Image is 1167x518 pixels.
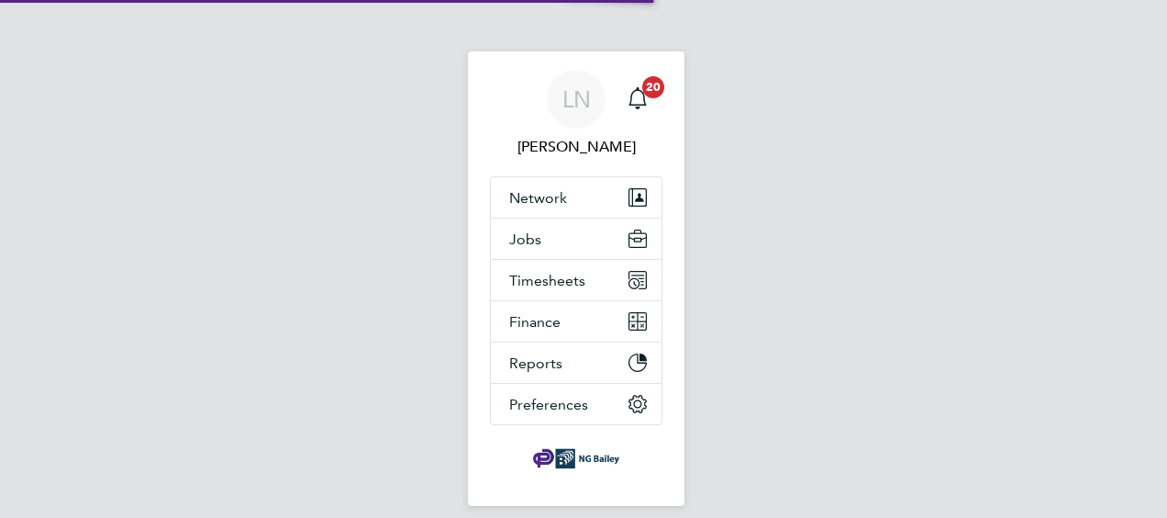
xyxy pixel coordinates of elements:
button: Reports [491,343,661,383]
button: Preferences [491,384,661,424]
span: Reports [509,355,562,372]
span: Finance [509,313,561,331]
span: Network [509,189,567,207]
span: 20 [642,76,664,98]
a: LN[PERSON_NAME] [490,70,662,158]
button: Finance [491,301,661,342]
a: 20 [619,70,656,129]
button: Jobs [491,219,661,259]
span: Lucy North [490,136,662,158]
span: LN [562,87,591,111]
button: Timesheets [491,260,661,300]
span: Timesheets [509,272,585,289]
a: Go to home page [490,444,662,473]
img: ngbailey-logo-retina.png [533,444,619,473]
span: Preferences [509,396,588,413]
nav: Main navigation [468,51,684,506]
span: Jobs [509,231,541,248]
button: Network [491,177,661,218]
